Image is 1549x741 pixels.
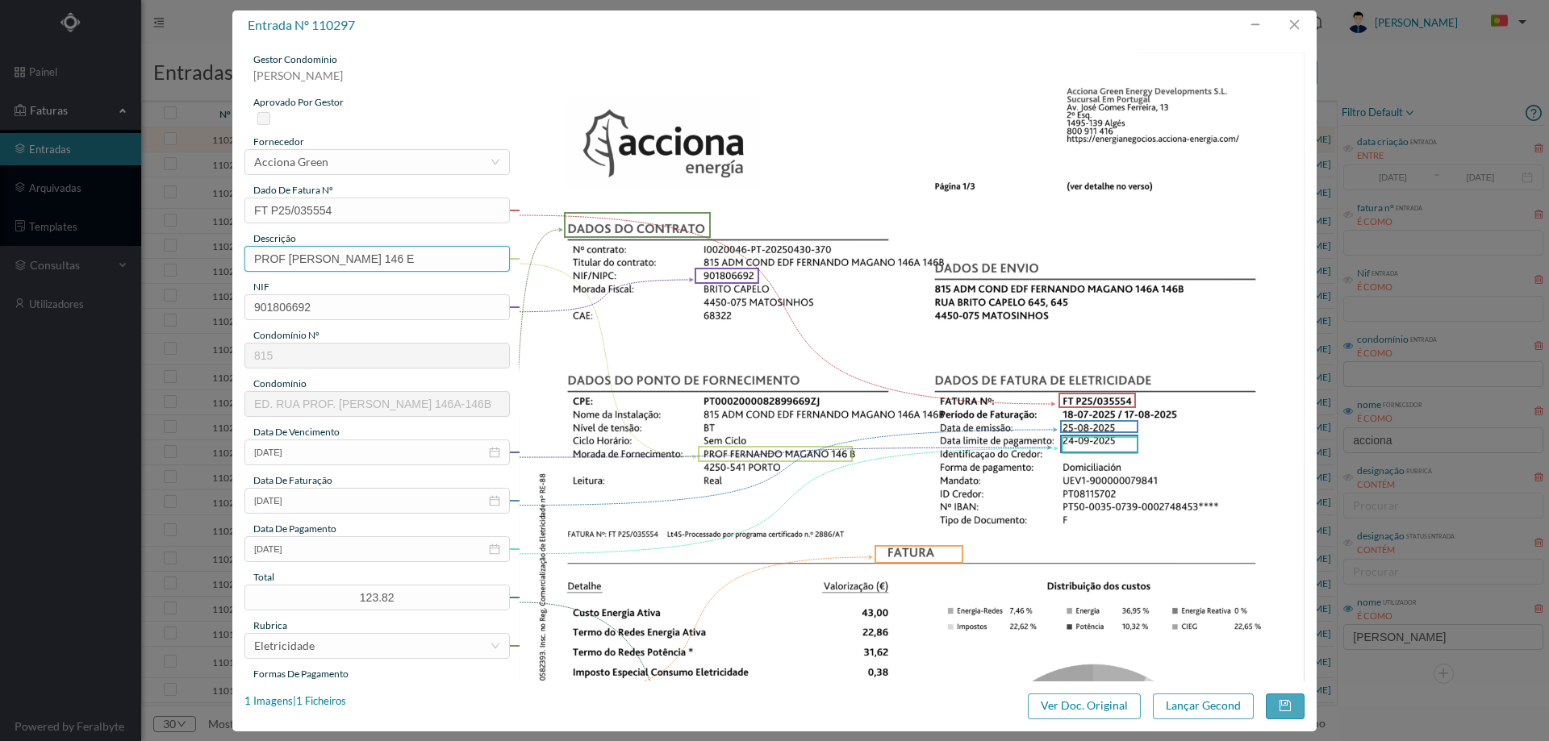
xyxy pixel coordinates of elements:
[1028,693,1141,719] button: Ver Doc. Original
[253,329,319,341] span: condomínio nº
[1478,9,1533,35] button: PT
[253,571,274,583] span: total
[253,474,332,486] span: data de faturação
[491,641,500,651] i: icon: down
[253,184,333,196] span: dado de fatura nº
[1153,693,1254,719] button: Lançar Gecond
[244,67,510,95] div: [PERSON_NAME]
[253,232,296,244] span: descrição
[253,53,337,65] span: gestor condomínio
[253,426,340,438] span: data de vencimento
[253,96,344,108] span: aprovado por gestor
[254,150,328,174] div: Acciona Green
[253,377,307,389] span: condomínio
[489,543,500,555] i: icon: calendar
[253,619,287,631] span: rubrica
[244,693,346,710] div: 1 Imagens | 1 Ficheiros
[253,668,349,680] span: Formas de Pagamento
[489,495,500,506] i: icon: calendar
[489,447,500,458] i: icon: calendar
[253,135,304,148] span: fornecedor
[253,522,336,535] span: data de pagamento
[491,157,500,167] i: icon: down
[253,281,269,293] span: NIF
[248,17,355,32] span: entrada nº 110297
[254,634,315,658] div: Eletricidade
